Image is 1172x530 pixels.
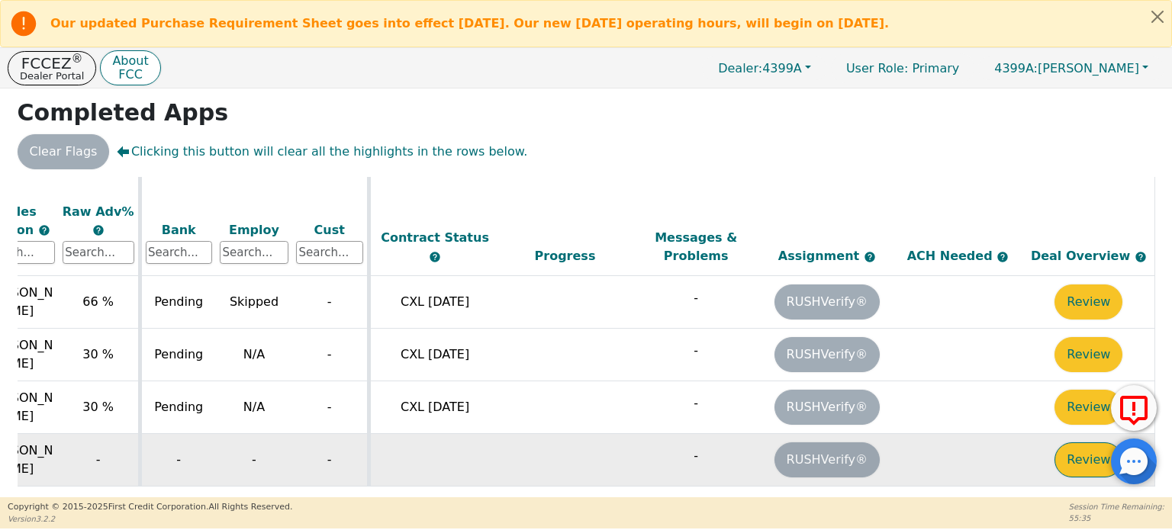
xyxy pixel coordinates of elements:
[978,56,1164,80] button: 4399A:[PERSON_NAME]
[718,61,802,75] span: 4399A
[369,329,500,381] td: CXL [DATE]
[96,452,101,467] span: -
[63,241,134,264] input: Search...
[846,61,908,75] span: User Role :
[504,247,627,265] div: Progress
[907,249,997,263] span: ACH Needed
[117,143,527,161] span: Clicking this button will clear all the highlights in the rows below.
[296,220,363,239] div: Cust
[831,53,974,83] a: User Role: Primary
[146,241,213,264] input: Search...
[216,329,292,381] td: N/A
[369,381,500,434] td: CXL [DATE]
[1054,390,1122,425] button: Review
[208,502,292,512] span: All Rights Reserved.
[100,50,160,86] button: AboutFCC
[20,71,84,81] p: Dealer Portal
[140,329,216,381] td: Pending
[292,276,369,329] td: -
[1054,284,1122,320] button: Review
[831,53,974,83] p: Primary
[220,220,288,239] div: Employ
[1069,501,1164,512] p: Session Time Remaining:
[216,434,292,487] td: -
[292,381,369,434] td: -
[220,241,288,264] input: Search...
[216,381,292,434] td: N/A
[702,56,827,80] button: Dealer:4399A
[296,241,363,264] input: Search...
[8,51,96,85] button: FCCEZ®Dealer Portal
[8,513,292,525] p: Version 3.2.2
[381,230,489,245] span: Contract Status
[1031,249,1147,263] span: Deal Overview
[718,61,762,75] span: Dealer:
[63,204,134,218] span: Raw Adv%
[634,289,758,307] p: -
[292,329,369,381] td: -
[8,501,292,514] p: Copyright © 2015- 2025 First Credit Corporation.
[82,294,114,309] span: 66 %
[112,69,148,81] p: FCC
[634,394,758,413] p: -
[82,347,114,361] span: 30 %
[140,434,216,487] td: -
[72,52,83,66] sup: ®
[146,220,213,239] div: Bank
[292,434,369,487] td: -
[1054,337,1122,372] button: Review
[50,16,889,31] b: Our updated Purchase Requirement Sheet goes into effect [DATE]. Our new [DATE] operating hours, w...
[369,276,500,329] td: CXL [DATE]
[112,55,148,67] p: About
[634,447,758,465] p: -
[994,61,1139,75] span: [PERSON_NAME]
[1144,1,1171,32] button: Close alert
[1111,385,1157,431] button: Report Error to FCC
[634,342,758,360] p: -
[20,56,84,71] p: FCCEZ
[634,229,758,265] div: Messages & Problems
[1054,442,1122,477] button: Review
[140,276,216,329] td: Pending
[216,276,292,329] td: Skipped
[82,400,114,414] span: 30 %
[18,99,229,126] strong: Completed Apps
[778,249,864,263] span: Assignment
[140,381,216,434] td: Pending
[1069,512,1164,524] p: 55:35
[994,61,1038,75] span: 4399A:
